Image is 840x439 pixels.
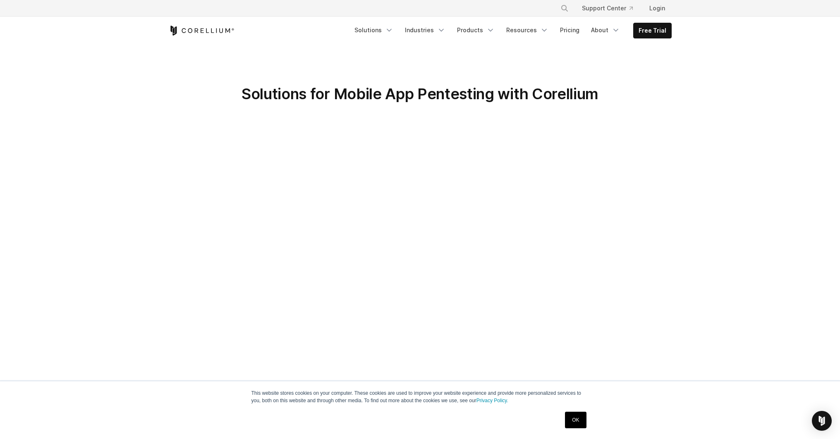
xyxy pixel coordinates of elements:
span: Solutions for Mobile App Pentesting with Corellium [242,85,598,103]
a: About [586,23,625,38]
p: This website stores cookies on your computer. These cookies are used to improve your website expe... [251,389,589,404]
button: Search [557,1,572,16]
a: Privacy Policy. [476,398,508,403]
div: Navigation Menu [550,1,672,16]
a: Pricing [555,23,584,38]
div: Navigation Menu [349,23,672,38]
a: Free Trial [634,23,671,38]
a: OK [565,412,586,428]
a: Products [452,23,500,38]
a: Solutions [349,23,398,38]
a: Corellium Home [169,26,235,36]
div: Open Intercom Messenger [812,411,832,431]
a: Support Center [575,1,639,16]
a: Industries [400,23,450,38]
a: Resources [501,23,553,38]
a: Login [643,1,672,16]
